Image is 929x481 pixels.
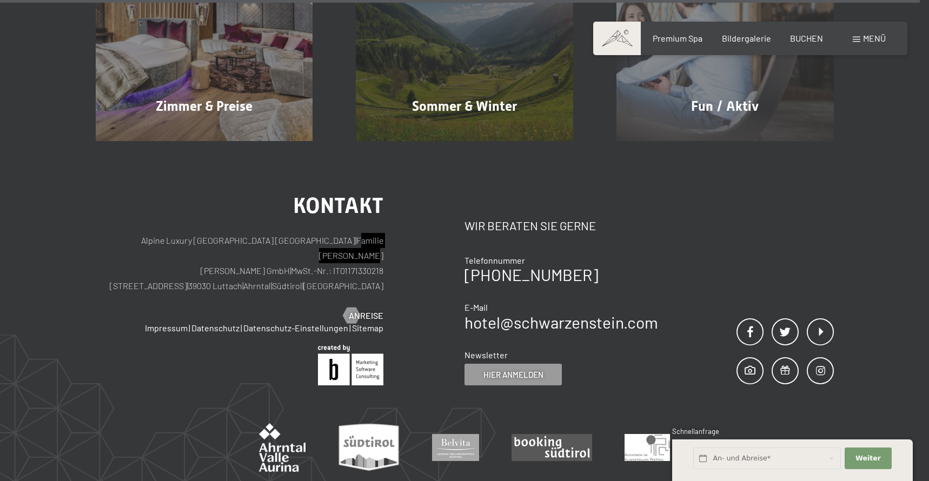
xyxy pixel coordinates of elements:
span: | [189,323,190,333]
span: | [187,280,188,291]
span: | [242,280,243,291]
img: Brandnamic GmbH | Leading Hospitality Solutions [318,345,383,385]
span: Sommer & Winter [412,98,517,114]
span: | [349,323,351,333]
p: Alpine Luxury [GEOGRAPHIC_DATA] [GEOGRAPHIC_DATA] Familie [PERSON_NAME] [PERSON_NAME] GmbH MwSt.-... [96,233,384,293]
span: Menü [863,33,886,43]
span: Wir beraten Sie gerne [464,218,596,232]
a: Datenschutz [191,323,240,333]
span: Kontakt [293,193,383,218]
a: Premium Spa [653,33,702,43]
span: | [302,280,303,291]
span: Zimmer & Preise [156,98,253,114]
a: [PHONE_NUMBER] [464,265,598,284]
span: | [290,265,291,276]
span: Schnellanfrage [672,427,719,436]
a: Anreise [343,310,383,322]
span: E-Mail [464,302,488,312]
span: | [271,280,272,291]
span: Hier anmelden [483,369,543,380]
a: BUCHEN [790,33,823,43]
span: | [355,235,356,245]
span: Fun / Aktiv [691,98,759,114]
span: Newsletter [464,350,508,360]
a: Impressum [145,323,188,333]
span: Weiter [855,453,881,463]
a: Datenschutz-Einstellungen [243,323,348,333]
span: Anreise [349,310,383,322]
span: | [241,323,242,333]
a: hotel@schwarzenstein.com [464,312,658,332]
span: Telefonnummer [464,255,525,265]
a: Bildergalerie [722,33,771,43]
a: Sitemap [352,323,383,333]
button: Weiter [845,447,891,470]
